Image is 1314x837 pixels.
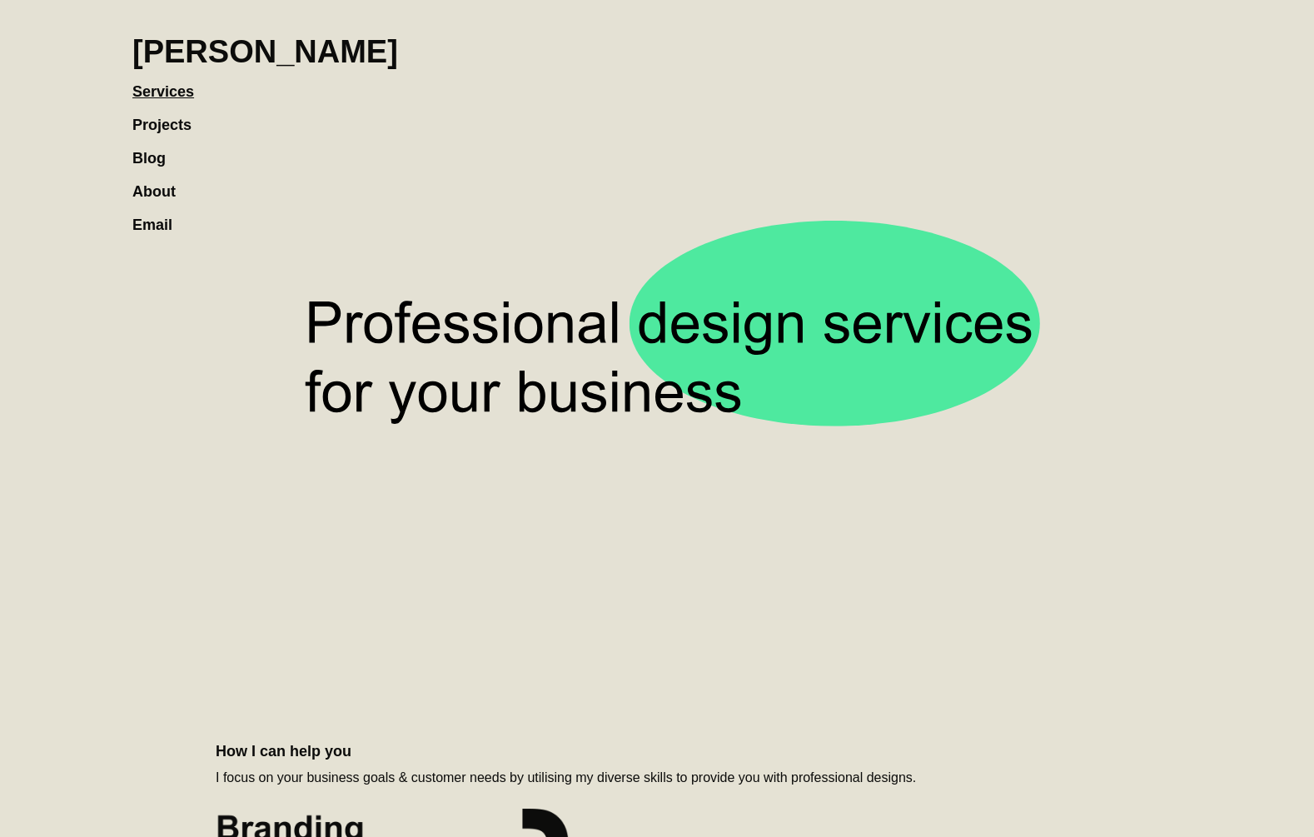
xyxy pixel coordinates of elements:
p: ‍ [216,658,1098,675]
a: Projects [132,100,208,133]
a: Blog [132,133,182,167]
p: I focus on your business goals & customer needs by utilising my diverse skills to provide you wit... [216,770,1098,786]
p: ‍ [216,708,1098,725]
a: Email [132,200,189,233]
a: home [132,17,398,70]
a: About [132,167,192,200]
h1: [PERSON_NAME] [132,33,398,70]
a: Services [132,67,211,100]
p: ‍ [216,683,1098,700]
p: ‍ [216,633,1098,650]
h2: How I can help you [216,741,1098,761]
